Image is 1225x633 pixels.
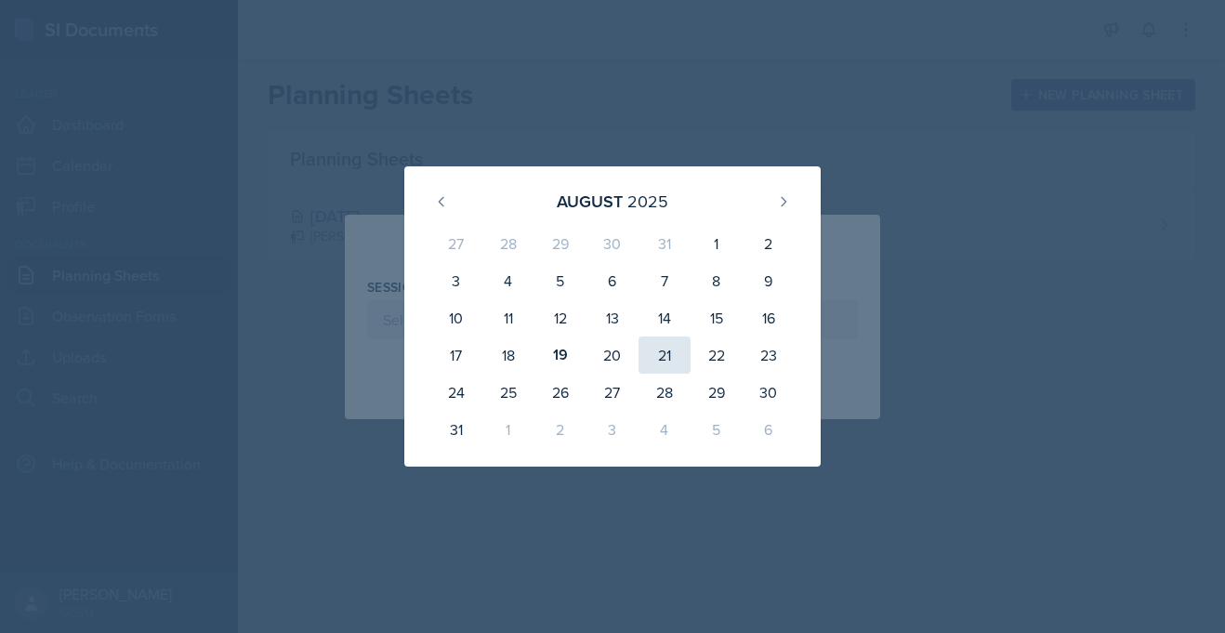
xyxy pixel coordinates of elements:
[691,374,743,411] div: 29
[639,336,691,374] div: 21
[743,374,795,411] div: 30
[557,189,623,214] div: August
[639,411,691,448] div: 4
[743,262,795,299] div: 9
[534,262,586,299] div: 5
[639,374,691,411] div: 28
[534,411,586,448] div: 2
[482,336,534,374] div: 18
[586,299,639,336] div: 13
[627,189,668,214] div: 2025
[691,225,743,262] div: 1
[586,336,639,374] div: 20
[586,262,639,299] div: 6
[482,374,534,411] div: 25
[482,225,534,262] div: 28
[691,411,743,448] div: 5
[430,374,482,411] div: 24
[482,411,534,448] div: 1
[743,299,795,336] div: 16
[586,411,639,448] div: 3
[534,299,586,336] div: 12
[430,225,482,262] div: 27
[743,225,795,262] div: 2
[482,262,534,299] div: 4
[430,262,482,299] div: 3
[534,336,586,374] div: 19
[586,374,639,411] div: 27
[482,299,534,336] div: 11
[691,262,743,299] div: 8
[586,225,639,262] div: 30
[743,411,795,448] div: 6
[430,299,482,336] div: 10
[534,225,586,262] div: 29
[639,262,691,299] div: 7
[691,299,743,336] div: 15
[430,336,482,374] div: 17
[743,336,795,374] div: 23
[430,411,482,448] div: 31
[639,225,691,262] div: 31
[691,336,743,374] div: 22
[534,374,586,411] div: 26
[639,299,691,336] div: 14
